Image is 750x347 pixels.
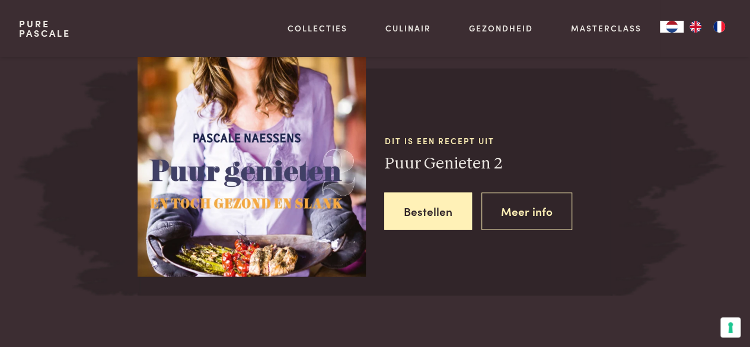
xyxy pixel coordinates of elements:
[660,21,684,33] div: Language
[684,21,707,33] a: EN
[720,317,741,338] button: Uw voorkeuren voor toestemming voor trackingtechnologieën
[384,193,472,230] a: Bestellen
[384,135,612,147] span: Dit is een recept uit
[570,22,641,34] a: Masterclass
[469,22,533,34] a: Gezondheid
[384,154,612,174] h3: Puur Genieten 2
[288,22,347,34] a: Collecties
[385,22,431,34] a: Culinair
[660,21,684,33] a: NL
[660,21,731,33] aside: Language selected: Nederlands
[707,21,731,33] a: FR
[684,21,731,33] ul: Language list
[481,193,572,230] a: Meer info
[19,19,71,38] a: PurePascale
